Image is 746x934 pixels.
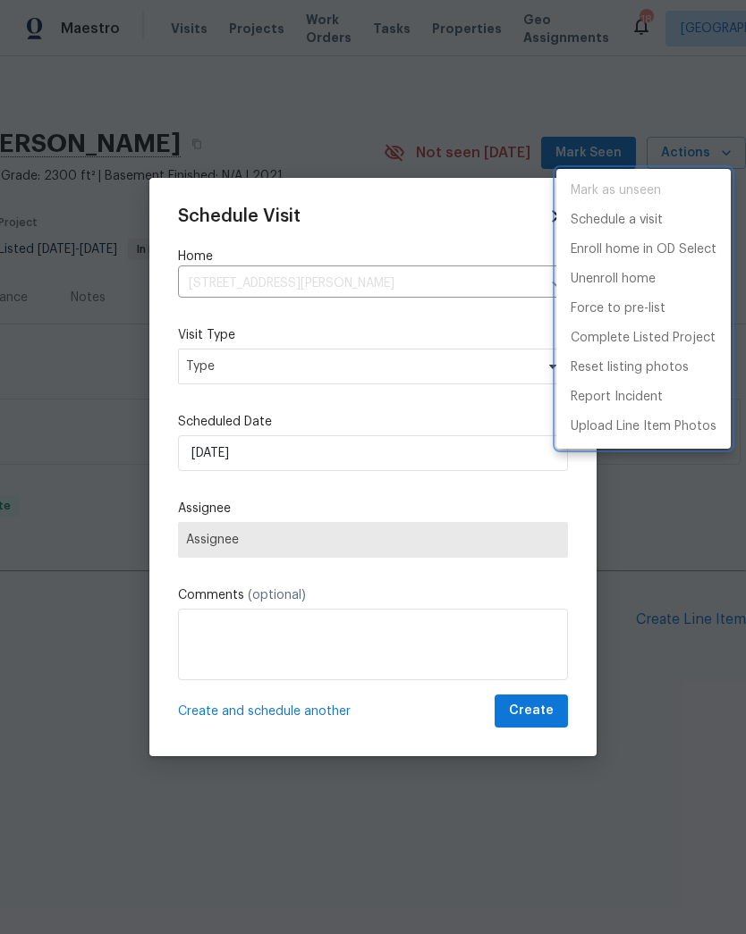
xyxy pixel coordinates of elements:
[571,211,663,230] p: Schedule a visit
[571,329,716,348] p: Complete Listed Project
[571,270,656,289] p: Unenroll home
[571,388,663,407] p: Report Incident
[571,417,716,436] p: Upload Line Item Photos
[571,240,716,259] p: Enroll home in OD Select
[571,299,665,318] p: Force to pre-list
[571,358,689,377] p: Reset listing photos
